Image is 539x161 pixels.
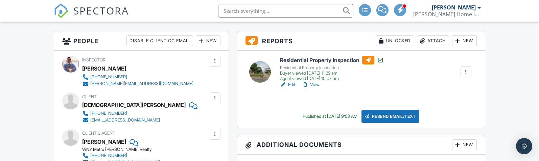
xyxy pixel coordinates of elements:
[237,135,485,155] h3: Additional Documents
[303,114,357,119] div: Published at [DATE] 9:53 AM
[82,152,160,159] a: [PHONE_NUMBER]
[54,31,228,51] h3: People
[280,81,295,88] a: Edit
[237,31,485,51] h3: Reports
[280,56,384,64] h6: Residential Property Inspection
[361,110,420,123] div: Resend Email/Text
[73,3,129,18] span: SPECTORA
[90,111,127,116] div: [PHONE_NUMBER]
[196,35,220,46] div: New
[82,80,193,87] a: [PERSON_NAME][EMAIL_ADDRESS][DOMAIN_NAME]
[82,131,115,136] span: Client's Agent
[82,57,106,62] span: Inspector
[82,147,165,152] div: WNY Metro [PERSON_NAME] Realty
[82,74,193,80] a: [PHONE_NUMBER]
[280,71,384,76] div: Buyer viewed [DATE] 11:29 am
[417,35,449,46] div: Attach
[376,35,414,46] div: Unlocked
[54,9,129,23] a: SPECTORA
[90,117,160,123] div: [EMAIL_ADDRESS][DOMAIN_NAME]
[82,100,186,110] div: [DEMOGRAPHIC_DATA][PERSON_NAME]
[82,63,126,74] div: [PERSON_NAME]
[280,76,384,81] div: Agent viewed [DATE] 10:07 am
[302,81,320,88] a: View
[452,35,477,46] div: New
[90,74,127,80] div: [PHONE_NUMBER]
[452,139,477,150] div: New
[82,117,192,124] a: [EMAIL_ADDRESS][DOMAIN_NAME]
[90,153,127,158] div: [PHONE_NUMBER]
[413,11,481,18] div: Andriaccio Home Inspection Services, LLC
[432,4,476,11] div: [PERSON_NAME]
[82,137,126,147] a: [PERSON_NAME]
[280,56,384,81] a: Residential Property Inspection Residential Property Inspection Buyer viewed [DATE] 11:29 am Agen...
[82,94,97,99] span: Client
[280,65,384,71] div: Residential Property Inspection
[82,110,192,117] a: [PHONE_NUMBER]
[126,35,193,46] div: Disable Client CC Email
[90,81,193,86] div: [PERSON_NAME][EMAIL_ADDRESS][DOMAIN_NAME]
[54,3,69,18] img: The Best Home Inspection Software - Spectora
[516,138,532,154] div: Open Intercom Messenger
[218,4,353,18] input: Search everything...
